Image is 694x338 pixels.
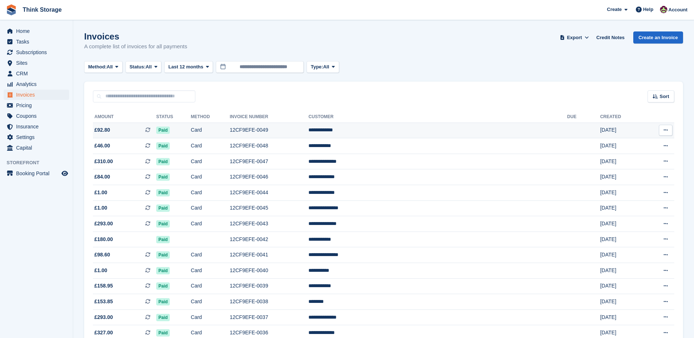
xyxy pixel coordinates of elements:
button: Method: All [84,61,123,73]
span: £1.00 [94,267,107,274]
span: Account [668,6,687,14]
td: 12CF9EFE-0041 [230,247,308,263]
span: £153.85 [94,298,113,305]
td: 12CF9EFE-0045 [230,200,308,216]
span: Analytics [16,79,60,89]
a: menu [4,79,69,89]
td: 12CF9EFE-0046 [230,169,308,185]
td: Card [191,263,230,279]
td: [DATE] [600,232,643,247]
span: Paid [156,314,170,321]
span: Storefront [7,159,73,166]
button: Status: All [125,61,161,73]
span: Paid [156,142,170,150]
a: menu [4,143,69,153]
span: £92.80 [94,126,110,134]
th: Status [156,111,191,123]
td: Card [191,169,230,185]
td: Card [191,247,230,263]
a: menu [4,111,69,121]
td: Card [191,294,230,310]
a: menu [4,132,69,142]
span: Insurance [16,121,60,132]
td: Card [191,278,230,294]
td: [DATE] [600,123,643,138]
td: 12CF9EFE-0048 [230,138,308,154]
td: [DATE] [600,294,643,310]
span: All [146,63,152,71]
span: Sort [660,93,669,100]
td: 12CF9EFE-0037 [230,309,308,325]
td: [DATE] [600,263,643,279]
span: Tasks [16,37,60,47]
a: menu [4,168,69,179]
a: menu [4,58,69,68]
span: CRM [16,68,60,79]
button: Export [558,31,590,44]
td: [DATE] [600,247,643,263]
span: Home [16,26,60,36]
th: Amount [93,111,156,123]
span: Last 12 months [168,63,203,71]
td: [DATE] [600,154,643,169]
td: [DATE] [600,185,643,201]
a: menu [4,68,69,79]
td: 12CF9EFE-0049 [230,123,308,138]
td: [DATE] [600,138,643,154]
span: Status: [130,63,146,71]
a: Preview store [60,169,69,178]
span: £84.00 [94,173,110,181]
span: Coupons [16,111,60,121]
a: Credit Notes [593,31,627,44]
th: Customer [308,111,567,123]
span: £293.00 [94,313,113,321]
span: £180.00 [94,236,113,243]
span: £1.00 [94,204,107,212]
a: menu [4,100,69,110]
span: £310.00 [94,158,113,165]
a: Create an Invoice [633,31,683,44]
th: Invoice Number [230,111,308,123]
span: £98.60 [94,251,110,259]
span: £327.00 [94,329,113,337]
span: Export [567,34,582,41]
span: Paid [156,173,170,181]
span: £158.95 [94,282,113,290]
span: £293.00 [94,220,113,228]
th: Created [600,111,643,123]
button: Type: All [307,61,339,73]
td: Card [191,309,230,325]
th: Method [191,111,230,123]
a: Think Storage [20,4,65,16]
span: £46.00 [94,142,110,150]
td: [DATE] [600,278,643,294]
span: Capital [16,143,60,153]
td: 12CF9EFE-0038 [230,294,308,310]
span: Pricing [16,100,60,110]
span: All [323,63,329,71]
th: Due [567,111,600,123]
span: £1.00 [94,189,107,196]
span: Type: [311,63,323,71]
a: menu [4,26,69,36]
h1: Invoices [84,31,187,41]
td: [DATE] [600,309,643,325]
span: Paid [156,282,170,290]
span: Paid [156,267,170,274]
img: Donna [660,6,667,13]
span: Paid [156,251,170,259]
span: Paid [156,298,170,305]
span: Subscriptions [16,47,60,57]
td: [DATE] [600,216,643,232]
td: [DATE] [600,169,643,185]
td: Card [191,138,230,154]
td: Card [191,200,230,216]
span: Paid [156,189,170,196]
td: 12CF9EFE-0044 [230,185,308,201]
td: 12CF9EFE-0043 [230,216,308,232]
a: menu [4,37,69,47]
td: 12CF9EFE-0047 [230,154,308,169]
span: All [107,63,113,71]
span: Method: [88,63,107,71]
span: Sites [16,58,60,68]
